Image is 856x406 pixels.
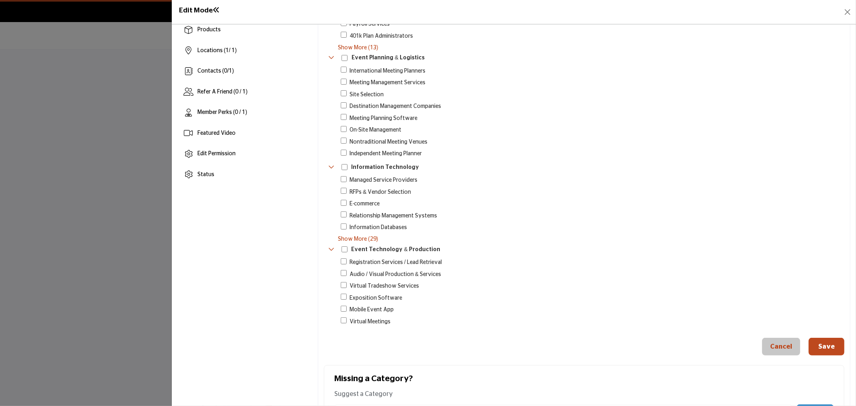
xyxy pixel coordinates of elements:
[341,306,347,312] input: Select Mobile Event App
[352,245,440,254] div: Toggle Category
[350,67,425,75] span: Planning international business events.
[352,53,425,63] div: Toggle Category
[350,176,417,185] span: Managed IT service and support.
[352,163,419,172] div: Toggle Category
[350,138,427,146] span: Unique and alternative meeting venues.
[341,150,347,156] input: Select Independent Meeting Planner
[352,246,440,254] p: Technology and production services, including audiovisual solutions, registration software, mobil...
[341,114,347,120] input: Select Meeting Planning Software
[341,90,347,96] input: Select Site Selection
[197,48,237,53] span: Locations ( / 1)
[341,126,347,132] input: Select On-Site Management
[341,176,347,182] input: Select Managed Service Providers
[197,172,214,177] span: Status
[350,282,419,290] span: Platforms for hosting virtual online exhibit halls.
[762,338,800,355] button: Cancel
[197,151,236,156] span: Edit Permission
[197,89,248,95] span: Refer A Friend (0 / 1)
[329,258,844,327] div: Toggle Category
[341,223,347,229] input: Select Information Databases
[350,258,442,267] span: Attendee registration and exhibitor lead retrieval.
[341,294,347,300] input: Select Exposition Software
[179,6,220,15] h1: Edit Mode
[341,200,347,206] input: Select E-commerce
[197,27,221,32] span: Products
[842,6,853,18] button: Close
[350,212,437,220] span: Customer and relationship management systems.
[350,223,407,232] span: Information databases and research tools.
[229,68,232,74] span: 1
[341,258,347,264] input: Select Registration Services / Lead Retrieval
[342,246,348,252] input: Select Event Technology & Production
[329,67,844,158] div: Toggle Category
[350,79,425,87] span: Comprehensive event management services.
[341,188,347,194] input: Select RFPs & Vendor Selection
[197,68,234,74] span: Contacts ( / )
[338,235,844,244] span: Show More (29)
[226,48,229,53] span: 1
[350,102,441,111] span: Services for local expertise, logistics, and group event planning.
[341,282,347,288] input: Select Virtual Tradeshow Services
[350,114,417,123] span: Software management tools for event planning.
[334,374,834,389] h2: Missing a Category?
[350,91,384,99] span: Research and selection of event venues.
[338,44,844,52] span: Show More (13)
[350,270,441,279] span: AV production management for events.
[350,126,401,134] span: On-site coordination for events.
[341,270,347,276] input: Select Audio / Visual Production & Services
[341,102,347,108] input: Select Destination Management Companies
[350,150,422,158] span: Freelance event planning services.
[224,68,227,74] span: 0
[328,163,335,172] div: Toggle Category
[341,317,347,323] input: Select Virtual Meetings
[352,54,425,62] p: Event planning, venue selection, and on-site management for meetings, conferences, and tradeshows.
[352,163,419,172] p: Technology solutions, including software, cybersecurity, cloud computing, data management, and di...
[197,110,247,115] span: Member Perks (0 / 1)
[334,391,393,397] span: Suggest a Category
[350,200,380,208] span: Online store and retail solutions.
[809,338,844,355] button: Save
[341,138,347,144] input: Select Nontraditional Meeting Venues
[342,55,348,61] input: Select Event Planning & Logistics
[342,164,348,170] input: Select Information Technology
[341,32,347,38] input: Select 401k Plan Administrators
[350,306,394,314] span: Mobile apps for event engagement.
[328,245,335,254] div: Toggle Category
[350,188,411,197] span: Vendor selection and RFP management.
[341,211,347,217] input: Select Relationship Management Systems
[197,130,236,136] span: Featured Video
[341,79,347,85] input: Select Meeting Management Services
[341,67,347,73] input: Select International Meeting Planners
[350,32,413,41] span: 401(k) administration and retirement plans.
[329,176,844,244] div: Toggle Category
[350,318,390,326] span: Platforms for hosting virtual online meetings.
[328,53,335,63] div: Toggle Category
[350,20,390,28] span: Payroll processing and management services.
[350,294,402,302] span: Software solutions for managing expos and tradeshows.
